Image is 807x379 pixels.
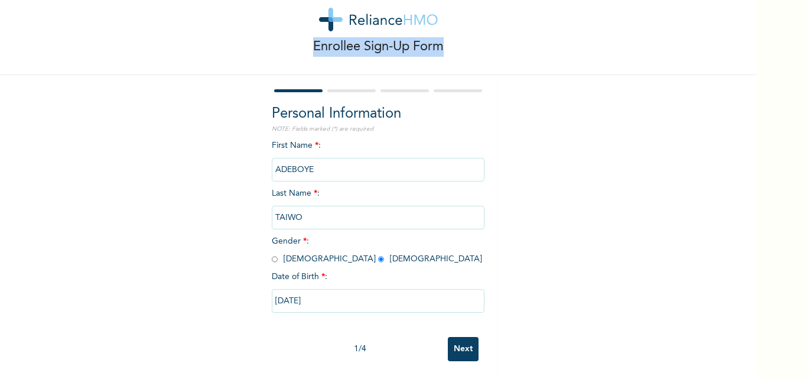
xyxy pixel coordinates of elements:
p: Enrollee Sign-Up Form [313,37,444,57]
span: Last Name : [272,189,484,222]
p: NOTE: Fields marked (*) are required [272,125,484,134]
h2: Personal Information [272,103,484,125]
input: Enter your first name [272,158,484,182]
span: Gender : [DEMOGRAPHIC_DATA] [DEMOGRAPHIC_DATA] [272,237,482,263]
input: DD-MM-YYYY [272,289,484,313]
div: 1 / 4 [272,343,448,355]
img: logo [319,8,438,31]
span: Date of Birth : [272,271,327,283]
span: First Name : [272,141,484,174]
input: Enter your last name [272,206,484,229]
input: Next [448,337,479,361]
